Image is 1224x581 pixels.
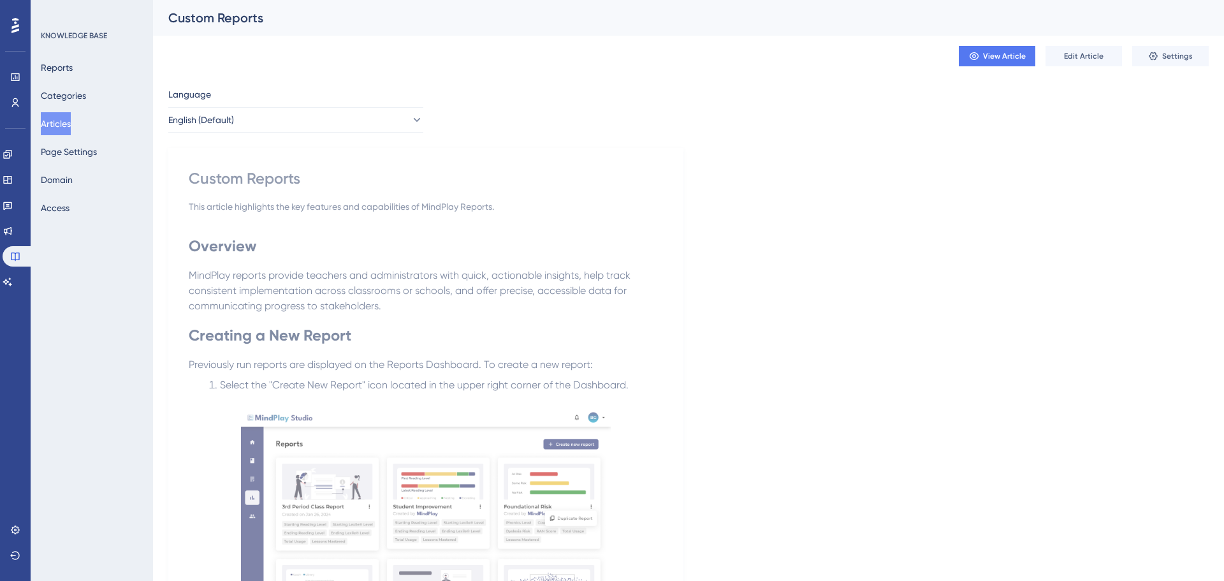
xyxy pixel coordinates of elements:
[168,107,423,133] button: English (Default)
[41,56,73,79] button: Reports
[1132,46,1209,66] button: Settings
[168,87,211,102] span: Language
[41,140,97,163] button: Page Settings
[1162,51,1193,61] span: Settings
[41,112,71,135] button: Articles
[41,168,73,191] button: Domain
[41,84,86,107] button: Categories
[168,9,1177,27] div: Custom Reports
[189,358,593,371] span: Previously run reports are displayed on the Reports Dashboard. To create a new report:
[189,168,663,189] div: Custom Reports
[168,112,234,128] span: English (Default)
[220,379,629,391] span: Select the "Create New Report" icon located in the upper right corner of the Dashboard.
[189,269,633,312] span: MindPlay reports provide teachers and administrators with quick, actionable insights, help track ...
[959,46,1035,66] button: View Article
[189,199,663,214] div: This article highlights the key features and capabilities of MindPlay Reports.
[1045,46,1122,66] button: Edit Article
[1064,51,1104,61] span: Edit Article
[189,326,351,344] strong: Creating a New Report
[41,196,69,219] button: Access
[189,237,256,255] strong: Overview
[983,51,1026,61] span: View Article
[41,31,107,41] div: KNOWLEDGE BASE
